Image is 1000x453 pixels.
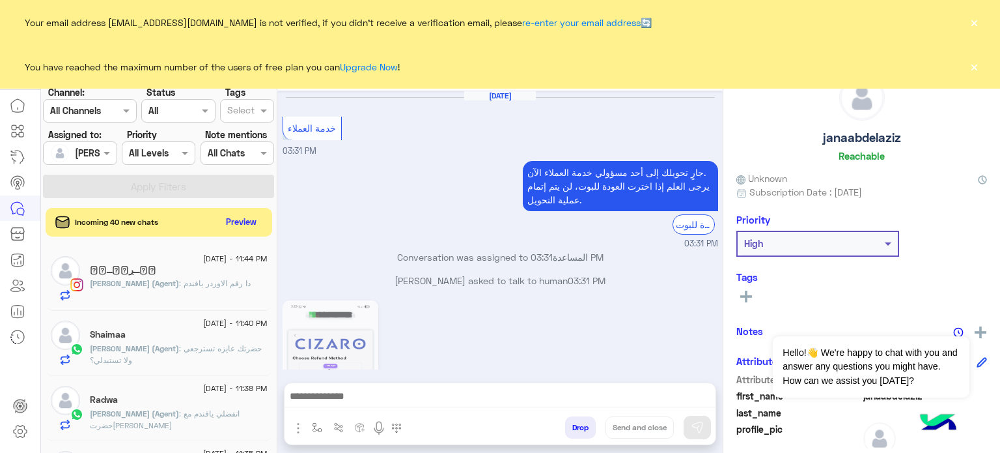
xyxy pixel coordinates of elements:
[283,146,316,156] span: 03:31 PM
[203,317,267,329] span: [DATE] - 11:40 PM
[48,128,102,141] label: Assigned to:
[328,416,350,438] button: Trigger scenario
[127,128,157,141] label: Priority
[673,214,715,235] div: العودة للبوت
[967,60,980,73] button: ×
[225,85,245,99] label: Tags
[749,185,862,199] span: Subscription Date : [DATE]
[736,373,861,387] span: Attribute Name
[967,16,980,29] button: ×
[203,253,267,265] span: [DATE] - 11:44 PM
[691,421,704,434] img: send message
[288,123,336,134] span: خدمة العملاء
[90,278,179,288] span: [PERSON_NAME] (Agent)
[70,408,83,421] img: WhatsApp
[840,76,884,120] img: defaultAdmin.png
[333,422,344,433] img: Trigger scenario
[51,321,80,350] img: defaultAdmin.png
[823,130,901,145] h5: janaabdelaziz
[307,416,328,438] button: select flow
[464,91,536,100] h6: [DATE]
[350,416,371,438] button: create order
[605,416,674,439] button: Send and close
[25,16,652,29] span: Your email address [EMAIL_ADDRESS][DOMAIN_NAME] is not verified, if you didn't receive a verifica...
[736,271,987,283] h6: Tags
[221,212,262,231] button: Preview
[568,275,605,286] span: 03:31 PM
[179,278,251,288] span: دا رقم الاوردر يافندم
[915,401,961,446] img: hulul-logo.png
[90,409,240,430] span: اتفضلي يافندم مع حضرتك
[736,214,770,226] h6: Priority
[25,60,400,74] span: You have reached the maximum number of the users of free plan you can !
[51,386,80,415] img: defaultAdmin.png
[736,406,861,420] span: last_name
[355,422,365,433] img: create order
[70,343,83,356] img: WhatsApp
[48,85,85,99] label: Channel:
[90,265,156,276] h5: مۘــڔٻۧــمۘ
[839,150,885,162] h6: Reachable
[736,422,861,452] span: profile_pic
[684,238,718,250] span: 03:31 PM
[531,252,604,263] span: 03:31 PM
[90,329,126,340] h5: Shaimaa
[205,128,267,141] label: Note mentions
[43,175,274,198] button: Apply Filters
[283,250,718,264] p: Conversation was assigned to المساعدة
[90,343,179,353] span: [PERSON_NAME] (Agent)
[736,171,787,185] span: Unknown
[75,216,158,228] span: Incoming 40 new chats
[736,325,763,337] h6: Notes
[773,336,969,398] span: Hello!👋 We're happy to chat with you and answer any questions you might have. How can we assist y...
[225,103,255,120] div: Select
[340,61,398,72] a: Upgrade Now
[522,17,641,28] a: re-enter your email address
[371,420,387,436] img: send voice note
[90,394,118,405] h5: Radwa
[736,355,783,367] h6: Attributes
[312,422,322,433] img: select flow
[70,278,83,291] img: Instagram
[51,144,69,162] img: defaultAdmin.png
[736,389,861,403] span: first_name
[290,420,306,436] img: send attachment
[90,409,179,418] span: [PERSON_NAME] (Agent)
[203,383,267,394] span: [DATE] - 11:38 PM
[283,274,718,287] p: [PERSON_NAME] asked to talk to human
[975,327,986,338] img: add
[146,85,175,99] label: Status
[565,416,596,439] button: Drop
[51,256,80,285] img: defaultAdmin.png
[523,161,718,211] p: 7/9/2025, 3:31 PM
[391,423,402,433] img: make a call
